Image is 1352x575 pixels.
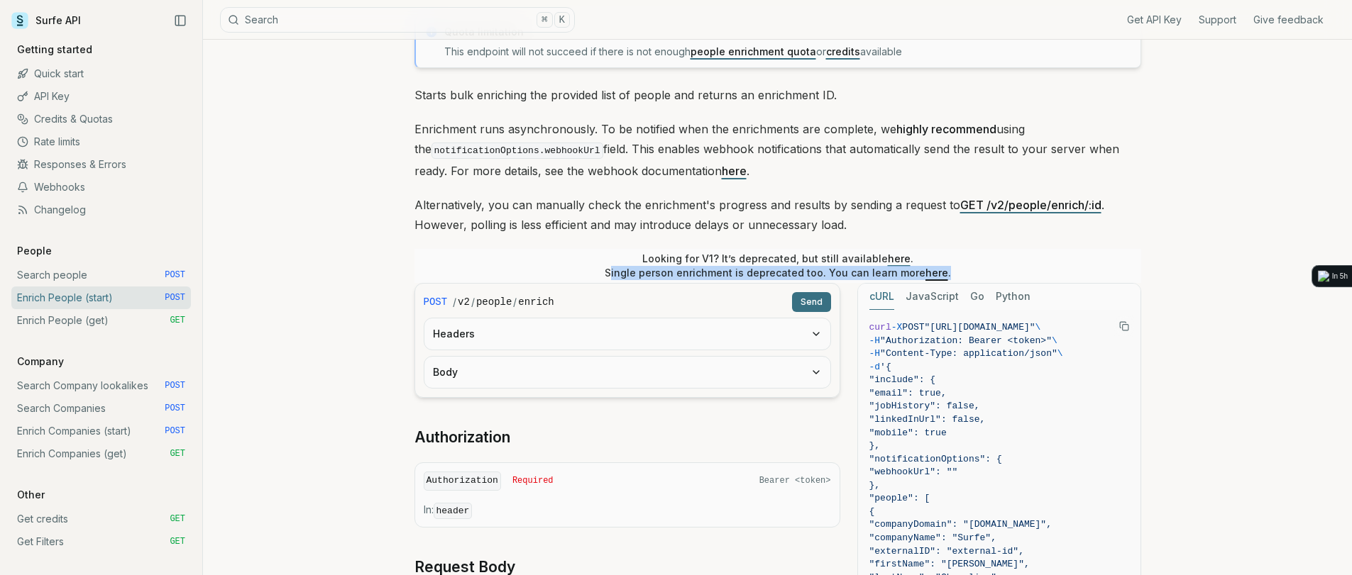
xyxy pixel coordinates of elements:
[869,559,1030,569] span: "firstName": "[PERSON_NAME]",
[170,448,185,459] span: GET
[869,480,881,491] span: },
[691,45,816,57] a: people enrichment quota
[869,374,936,385] span: "include": {
[605,252,951,280] p: Looking for V1? It’s deprecated, but still available . Single person enrichment is deprecated too...
[11,43,98,57] p: Getting started
[869,454,1002,464] span: "notificationOptions": {
[170,10,191,31] button: Collapse Sidebar
[537,12,552,28] kbd: ⌘
[424,295,448,309] span: POST
[792,292,831,312] button: Send
[1035,322,1041,333] span: \
[869,440,881,451] span: },
[869,546,1024,557] span: "externalID": "external-id",
[1127,13,1182,27] a: Get API Key
[554,12,570,28] kbd: K
[444,45,1132,59] p: This endpoint will not succeed if there is not enough or available
[434,503,473,519] code: header
[11,420,191,442] a: Enrich Companies (start) POST
[11,374,191,397] a: Search Company lookalikes POST
[165,403,185,414] span: POST
[476,295,512,309] code: people
[11,199,191,221] a: Changelog
[165,425,185,437] span: POST
[11,508,191,530] a: Get credits GET
[424,318,830,350] button: Headers
[11,62,191,85] a: Quick start
[1332,271,1348,282] div: In 5h
[869,362,881,372] span: -d
[170,315,185,326] span: GET
[869,388,947,398] span: "email": true,
[11,108,191,130] a: Credits & Quotas
[11,130,191,153] a: Rate limits
[424,357,830,388] button: Body
[869,322,891,333] span: curl
[906,284,959,310] button: JavaScript
[414,428,510,447] a: Authorization
[220,7,575,33] button: Search⌘K
[165,269,185,281] span: POST
[414,85,1141,105] p: Starts bulk enriching the provided list of people and returns an enrichment ID.
[869,284,894,310] button: cURL
[869,493,930,503] span: "people": [
[970,284,984,310] button: Go
[11,286,191,309] a: Enrich People (start) POST
[165,380,185,391] span: POST
[925,267,948,279] a: here
[471,295,475,309] span: /
[11,264,191,286] a: Search people POST
[170,513,185,525] span: GET
[869,401,980,411] span: "jobHistory": false,
[869,467,958,477] span: "webhookUrl": ""
[11,397,191,420] a: Search Companies POST
[1253,13,1324,27] a: Give feedback
[996,284,1031,310] button: Python
[424,503,831,518] p: In:
[11,85,191,108] a: API Key
[888,252,911,264] a: here
[414,195,1141,235] p: Alternatively, you can manually check the enrichment's progress and results by sending a request ...
[1114,316,1135,337] button: Copy Text
[11,355,70,369] p: Company
[925,322,1035,333] span: "[URL][DOMAIN_NAME]"
[1199,13,1236,27] a: Support
[11,244,57,258] p: People
[1057,348,1063,359] span: \
[11,530,191,553] a: Get Filters GET
[902,322,924,333] span: POST
[512,475,554,486] span: Required
[11,153,191,176] a: Responses & Errors
[165,292,185,303] span: POST
[880,348,1057,359] span: "Content-Type: application/json"
[869,506,875,517] span: {
[11,176,191,199] a: Webhooks
[170,536,185,547] span: GET
[11,488,50,502] p: Other
[869,335,881,346] span: -H
[869,414,986,425] span: "linkedInUrl": false,
[869,348,881,359] span: -H
[414,119,1141,181] p: Enrichment runs asynchronously. To be notified when the enrichments are complete, we using the fi...
[453,295,456,309] span: /
[891,322,903,333] span: -X
[1318,271,1329,282] img: logo
[518,295,554,309] code: enrich
[880,362,891,372] span: '{
[722,164,747,178] a: here
[458,295,470,309] code: v2
[11,10,81,31] a: Surfe API
[11,309,191,332] a: Enrich People (get) GET
[432,143,603,159] code: notificationOptions.webhookUrl
[869,532,996,543] span: "companyName": "Surfe",
[513,295,517,309] span: /
[869,519,1052,530] span: "companyDomain": "[DOMAIN_NAME]",
[759,475,831,486] span: Bearer <token>
[424,471,501,491] code: Authorization
[869,428,947,438] span: "mobile": true
[880,335,1052,346] span: "Authorization: Bearer <token>"
[11,442,191,465] a: Enrich Companies (get) GET
[1052,335,1057,346] span: \
[826,45,860,57] a: credits
[896,122,996,136] strong: highly recommend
